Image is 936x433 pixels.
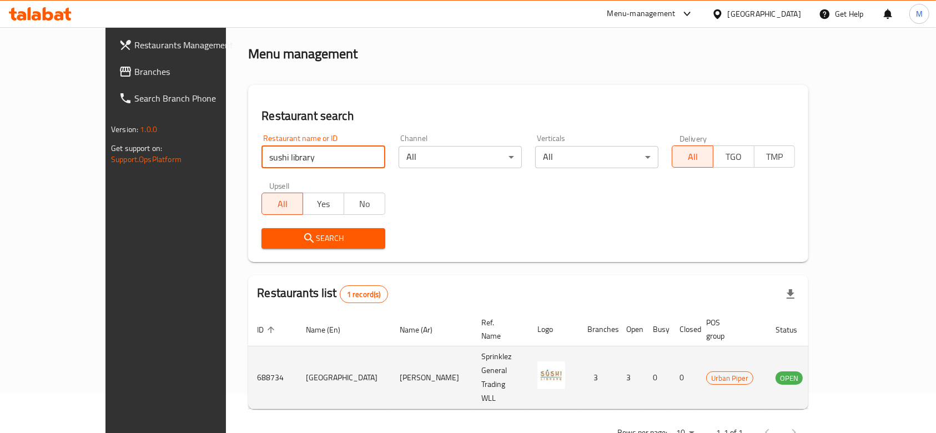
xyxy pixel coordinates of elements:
[399,146,522,168] div: All
[578,346,617,409] td: 3
[718,149,750,165] span: TGO
[707,372,753,385] span: Urban Piper
[728,8,801,20] div: [GEOGRAPHIC_DATA]
[472,346,529,409] td: Sprinklez General Trading WLL
[134,38,253,52] span: Restaurants Management
[537,361,565,389] img: Sushi Library
[617,346,644,409] td: 3
[607,7,676,21] div: Menu-management
[713,145,754,168] button: TGO
[481,316,515,343] span: Ref. Name
[111,141,162,155] span: Get support on:
[340,289,388,300] span: 1 record(s)
[916,8,923,20] span: M
[759,149,791,165] span: TMP
[110,32,262,58] a: Restaurants Management
[270,231,376,245] span: Search
[111,122,138,137] span: Version:
[706,316,753,343] span: POS group
[344,193,385,215] button: No
[340,285,388,303] div: Total records count
[269,182,290,189] label: Upsell
[776,372,803,385] span: OPEN
[671,346,697,409] td: 0
[297,346,391,409] td: [GEOGRAPHIC_DATA]
[400,323,447,336] span: Name (Ar)
[754,145,796,168] button: TMP
[266,196,299,212] span: All
[261,228,385,249] button: Search
[261,108,795,124] h2: Restaurant search
[110,85,262,112] a: Search Branch Phone
[391,346,472,409] td: [PERSON_NAME]
[257,285,388,303] h2: Restaurants list
[257,323,278,336] span: ID
[110,58,262,85] a: Branches
[671,313,697,346] th: Closed
[248,346,297,409] td: 688734
[680,134,707,142] label: Delivery
[644,313,671,346] th: Busy
[672,145,713,168] button: All
[308,196,340,212] span: Yes
[349,196,381,212] span: No
[306,323,355,336] span: Name (En)
[248,45,358,63] h2: Menu management
[134,92,253,105] span: Search Branch Phone
[261,146,385,168] input: Search for restaurant name or ID..
[644,346,671,409] td: 0
[677,149,709,165] span: All
[261,193,303,215] button: All
[617,313,644,346] th: Open
[535,146,658,168] div: All
[140,122,157,137] span: 1.0.0
[777,281,804,308] div: Export file
[111,152,182,167] a: Support.OpsPlatform
[529,313,578,346] th: Logo
[578,313,617,346] th: Branches
[134,65,253,78] span: Branches
[776,371,803,385] div: OPEN
[776,323,812,336] span: Status
[303,193,344,215] button: Yes
[248,313,863,409] table: enhanced table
